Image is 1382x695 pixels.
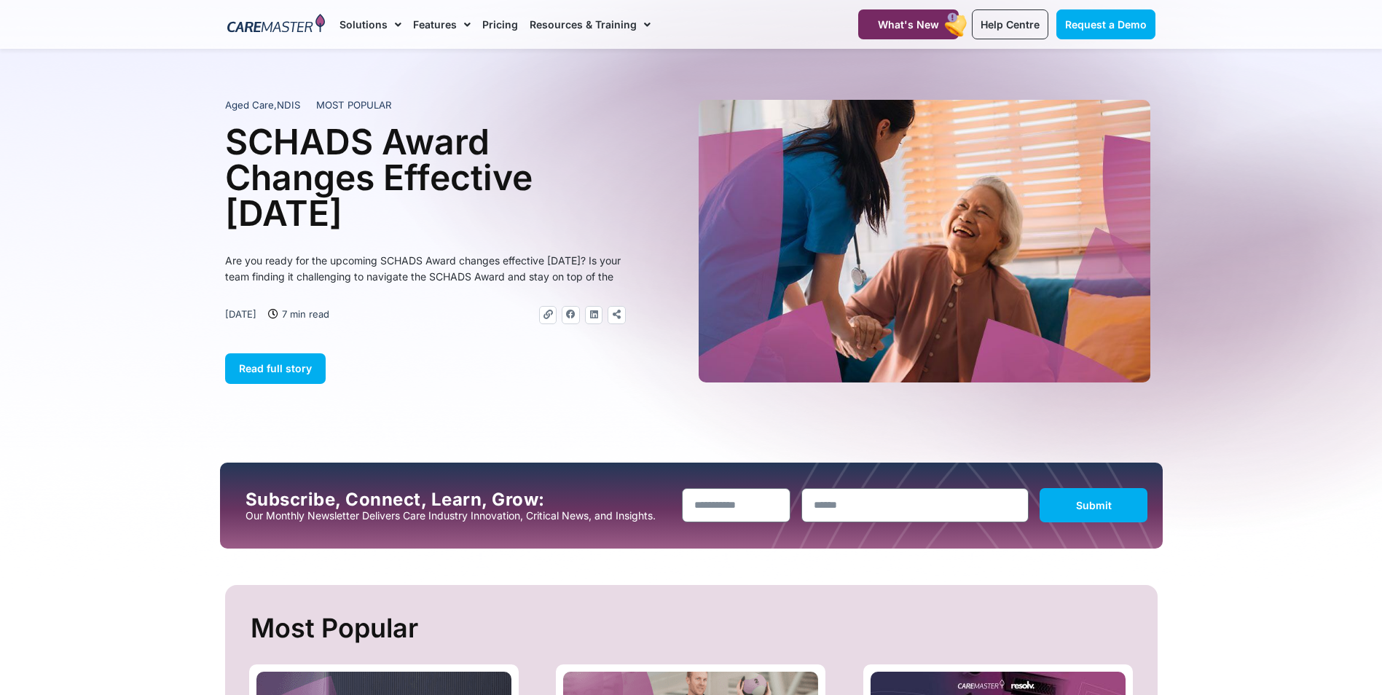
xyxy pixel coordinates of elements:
[1056,9,1155,39] a: Request a Demo
[227,14,326,36] img: CareMaster Logo
[225,124,626,231] h1: SCHADS Award Changes Effective [DATE]
[682,488,1148,530] form: New Form
[858,9,959,39] a: What's New
[1040,488,1148,522] button: Submit
[225,253,626,285] p: Are you ready for the upcoming SCHADS Award changes effective [DATE]? Is your team finding it cha...
[246,490,671,510] h2: Subscribe, Connect, Learn, Grow:
[1065,18,1147,31] span: Request a Demo
[225,308,256,320] time: [DATE]
[225,353,326,384] a: Read full story
[246,510,671,522] p: Our Monthly Newsletter Delivers Care Industry Innovation, Critical News, and Insights.
[225,99,300,111] span: ,
[981,18,1040,31] span: Help Centre
[251,607,1136,650] h2: Most Popular
[878,18,939,31] span: What's New
[225,99,274,111] span: Aged Care
[239,362,312,374] span: Read full story
[972,9,1048,39] a: Help Centre
[1076,499,1112,511] span: Submit
[316,98,392,113] span: MOST POPULAR
[277,99,300,111] span: NDIS
[699,100,1150,382] img: A heartwarming moment where a support worker in a blue uniform, with a stethoscope draped over he...
[278,306,329,322] span: 7 min read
